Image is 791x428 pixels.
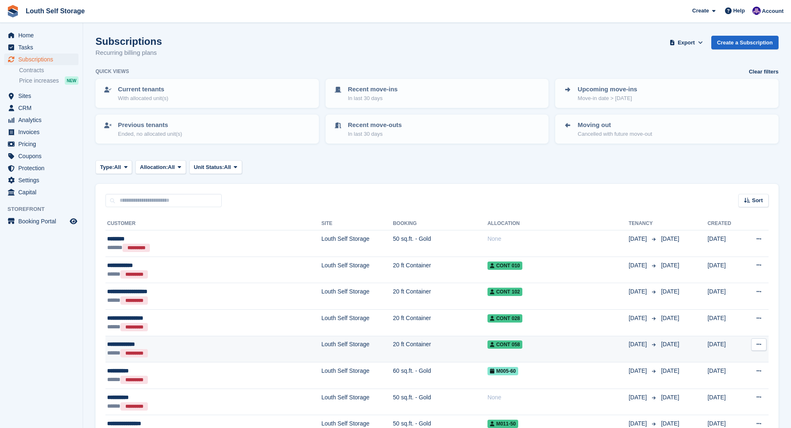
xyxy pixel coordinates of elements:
span: [DATE] [629,419,649,428]
span: Pricing [18,138,68,150]
img: stora-icon-8386f47178a22dfd0bd8f6a31ec36ba5ce8667c1dd55bd0f319d3a0aa187defe.svg [7,5,19,17]
span: Booking Portal [18,215,68,227]
span: [DATE] [629,340,649,349]
span: [DATE] [661,394,679,401]
td: Louth Self Storage [321,283,393,310]
button: Export [668,36,705,49]
td: 20 ft Container [393,309,487,336]
span: All [224,163,231,171]
a: menu [4,126,78,138]
td: [DATE] [708,309,743,336]
th: Created [708,217,743,230]
span: M005-60 [487,367,518,375]
td: 50 sq.ft. - Gold [393,230,487,257]
span: [DATE] [629,261,649,270]
th: Allocation [487,217,629,230]
span: All [114,163,121,171]
span: Allocation: [140,163,168,171]
p: Recurring billing plans [96,48,162,58]
span: Analytics [18,114,68,126]
a: menu [4,29,78,41]
span: Subscriptions [18,54,68,65]
a: menu [4,150,78,162]
p: Current tenants [118,85,168,94]
a: Louth Self Storage [22,4,88,18]
td: Louth Self Storage [321,309,393,336]
span: M011-50 [487,420,518,428]
span: Help [733,7,745,15]
button: Type: All [96,160,132,174]
button: Allocation: All [135,160,186,174]
td: Louth Self Storage [321,362,393,389]
a: Contracts [19,66,78,74]
img: Matthew Frith [752,7,761,15]
a: Current tenants With allocated unit(s) [96,80,318,107]
span: [DATE] [661,341,679,347]
span: All [168,163,175,171]
a: menu [4,54,78,65]
span: [DATE] [629,235,649,243]
span: [DATE] [661,235,679,242]
span: Sites [18,90,68,102]
p: Recent move-outs [348,120,402,130]
a: menu [4,102,78,114]
span: Type: [100,163,114,171]
a: Upcoming move-ins Move-in date > [DATE] [556,80,778,107]
td: [DATE] [708,230,743,257]
div: None [487,393,629,402]
a: menu [4,174,78,186]
a: menu [4,42,78,53]
a: Clear filters [749,68,779,76]
span: Cont 010 [487,262,522,270]
a: Price increases NEW [19,76,78,85]
a: Create a Subscription [711,36,779,49]
span: [DATE] [629,367,649,375]
span: Cont 102 [487,288,522,296]
span: Sort [752,196,763,205]
a: Recent move-ins In last 30 days [326,80,548,107]
a: menu [4,90,78,102]
td: Louth Self Storage [321,336,393,362]
span: Storefront [7,205,83,213]
span: Unit Status: [194,163,224,171]
span: CRM [18,102,68,114]
span: [DATE] [629,393,649,402]
h1: Subscriptions [96,36,162,47]
span: [DATE] [661,315,679,321]
span: Settings [18,174,68,186]
a: Preview store [69,216,78,226]
span: [DATE] [629,287,649,296]
p: With allocated unit(s) [118,94,168,103]
td: 50 sq.ft. - Gold [393,389,487,415]
a: menu [4,114,78,126]
p: Moving out [578,120,652,130]
span: Coupons [18,150,68,162]
div: NEW [65,76,78,85]
span: Cont 058 [487,340,522,349]
th: Customer [105,217,321,230]
p: Ended, no allocated unit(s) [118,130,182,138]
p: Upcoming move-ins [578,85,637,94]
td: [DATE] [708,257,743,283]
span: Protection [18,162,68,174]
span: [DATE] [629,314,649,323]
p: Move-in date > [DATE] [578,94,637,103]
td: Louth Self Storage [321,230,393,257]
th: Booking [393,217,487,230]
td: Louth Self Storage [321,389,393,415]
span: [DATE] [661,420,679,427]
a: menu [4,186,78,198]
th: Tenancy [629,217,658,230]
span: [DATE] [661,262,679,269]
td: 60 sq.ft. - Gold [393,362,487,389]
span: Account [762,7,784,15]
span: Invoices [18,126,68,138]
span: [DATE] [661,367,679,374]
span: Export [678,39,695,47]
button: Unit Status: All [189,160,242,174]
a: Moving out Cancelled with future move-out [556,115,778,143]
a: Previous tenants Ended, no allocated unit(s) [96,115,318,143]
span: Capital [18,186,68,198]
td: [DATE] [708,336,743,362]
span: Home [18,29,68,41]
